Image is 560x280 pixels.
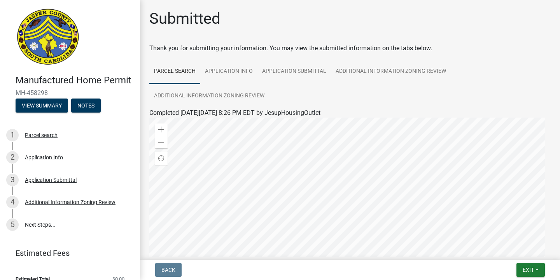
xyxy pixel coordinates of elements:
button: Exit [516,263,545,277]
a: Additional Information Zoning Review [331,59,451,84]
a: Estimated Fees [6,245,128,261]
a: Parcel search [149,59,200,84]
span: Back [161,267,175,273]
div: 1 [6,129,19,141]
span: Completed [DATE][DATE] 8:26 PM EDT by JesupHousingOutlet [149,109,320,116]
span: MH-458298 [16,89,124,97]
button: Notes [71,99,101,113]
div: 4 [6,196,19,208]
a: Application Submittal [257,59,331,84]
a: Application Info [200,59,257,84]
div: Additional Information Zoning Review [25,199,115,205]
div: 5 [6,218,19,231]
a: Additional Information Zoning Review [149,84,269,109]
h1: Submitted [149,9,220,28]
span: Exit [523,267,534,273]
h4: Manufactured Home Permit [16,75,134,86]
img: Jasper County, South Carolina [16,8,80,67]
div: Parcel search [25,132,58,138]
div: 3 [6,174,19,186]
div: Zoom in [155,123,168,136]
wm-modal-confirm: Summary [16,103,68,109]
div: 2 [6,151,19,164]
wm-modal-confirm: Notes [71,103,101,109]
div: Thank you for submitting your information. You may view the submitted information on the tabs below. [149,44,551,53]
div: Zoom out [155,136,168,148]
div: Find my location [155,152,168,165]
div: Application Submittal [25,177,77,183]
button: View Summary [16,99,68,113]
button: Back [155,263,182,277]
div: Application Info [25,155,63,160]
